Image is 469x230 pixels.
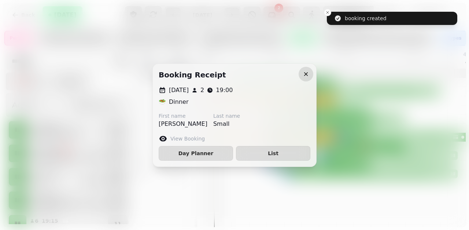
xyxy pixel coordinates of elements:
p: 19:00 [216,86,233,95]
span: Day Planner [165,151,227,156]
label: View Booking [170,135,205,142]
button: Day Planner [159,146,233,161]
button: List [236,146,310,161]
label: First name [159,112,207,120]
p: [PERSON_NAME] [159,120,207,128]
span: List [242,151,304,156]
label: Last name [213,112,240,120]
p: [DATE] [169,86,189,95]
p: 2 [200,86,204,95]
p: 🥗 [159,98,166,106]
p: Small [213,120,240,128]
h2: Booking receipt [159,70,226,80]
p: Dinner [169,98,188,106]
